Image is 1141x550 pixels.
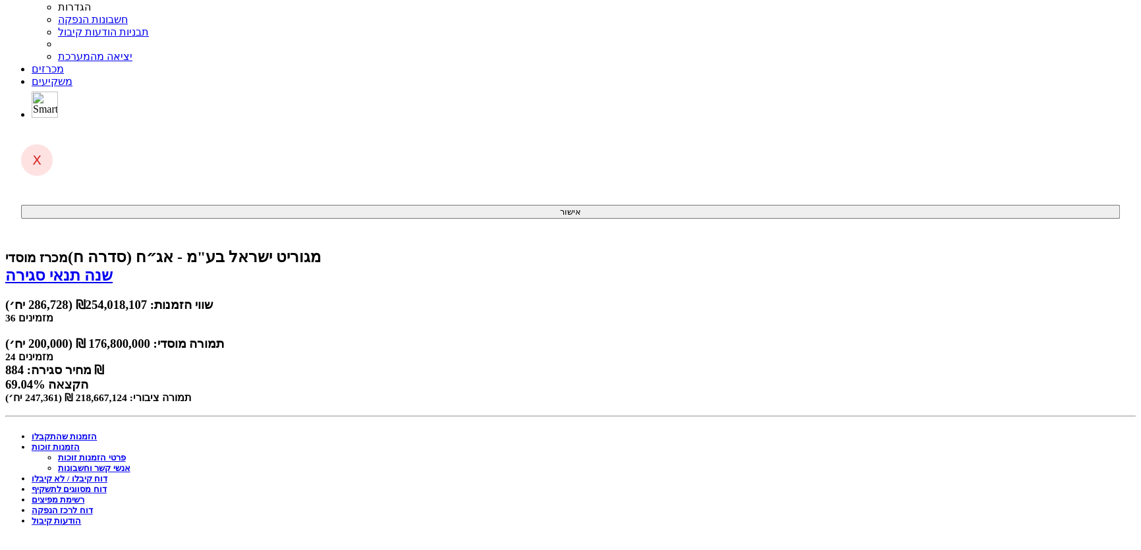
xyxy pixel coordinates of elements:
div: שווי הזמנות: ₪254,018,107 (286,728 יח׳) [5,298,1136,312]
div: מגוריט ישראל בע"מ - אג״ח (סדרה ח) - הנפקה לציבור [5,248,1136,266]
li: הגדרות [58,1,1136,13]
img: SmartBull Logo [32,92,58,118]
small: 24 מזמינים [5,351,53,362]
small: מכרז מוסדי [5,250,68,265]
a: פרטי הזמנות זוכות [58,453,126,462]
div: מחיר סגירה: 884 ₪ [5,363,1136,377]
a: הזמנות זוכות [32,442,80,452]
a: מכרזים [32,63,64,74]
div: תמורה מוסדי: 176,800,000 ₪ (200,000 יח׳) [5,337,1136,351]
span: 69.04% הקצאה [5,377,88,391]
a: רשימת מפיצים [32,495,84,505]
span: X [32,152,42,168]
button: אישור [21,205,1120,219]
a: יציאה מהמערכת [58,51,132,62]
a: דוח מסווגים לתשקיף [32,484,107,494]
a: דוח לרכז הנפקה [32,505,93,515]
a: הודעות קיבול [32,516,81,526]
a: הזמנות שהתקבלו [32,431,97,441]
a: דוח קיבלו / לא קיבלו [32,474,107,483]
small: תמורה ציבורי: 218,667,124 ₪ (247,361 יח׳) [5,392,192,403]
a: משקיעים [32,76,72,87]
a: שנה תנאי סגירה [5,267,113,284]
small: 36 מזמינים [5,312,53,323]
a: אנשי קשר וחשבונות [58,463,130,473]
a: חשבונות הנפקה [58,14,128,25]
a: תבניות הודעות קיבול [58,26,149,38]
